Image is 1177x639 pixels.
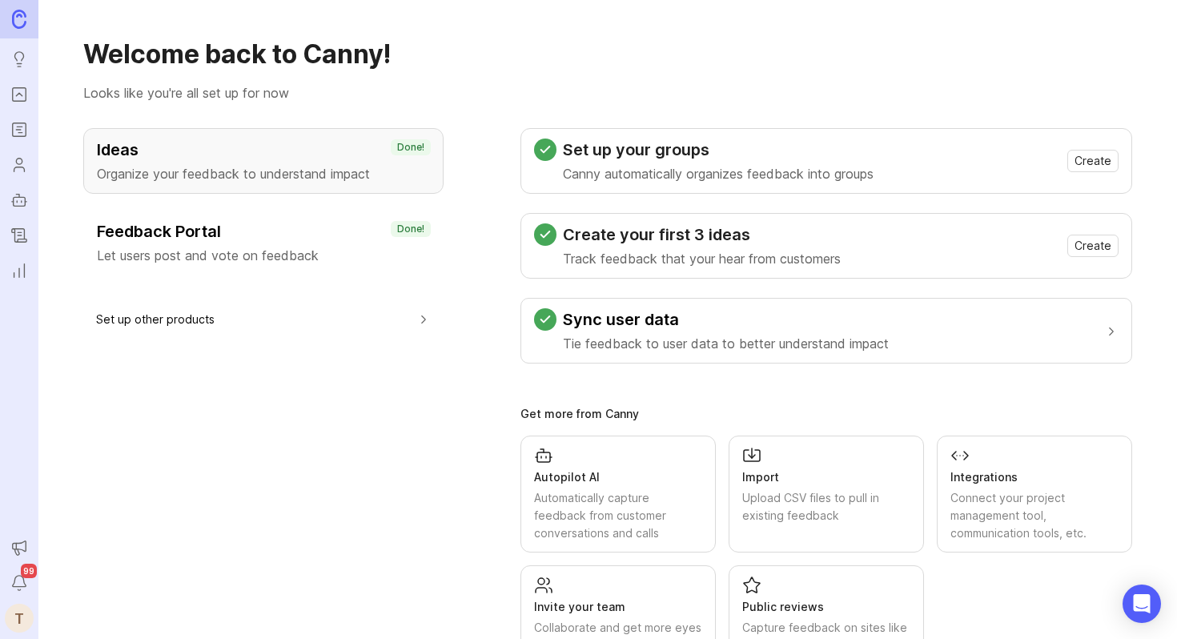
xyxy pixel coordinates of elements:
[563,249,841,268] p: Track feedback that your hear from customers
[950,468,1119,486] div: Integrations
[1075,238,1111,254] span: Create
[520,436,716,553] a: Autopilot AIAutomatically capture feedback from customer conversations and calls
[937,436,1132,553] a: IntegrationsConnect your project management tool, communication tools, etc.
[534,489,702,542] div: Automatically capture feedback from customer conversations and calls
[729,436,924,553] a: ImportUpload CSV files to pull in existing feedback
[5,45,34,74] a: Ideas
[97,164,430,183] p: Organize your feedback to understand impact
[21,564,37,578] span: 99
[534,299,1119,363] button: Sync user dataTie feedback to user data to better understand impact
[950,489,1119,542] div: Connect your project management tool, communication tools, etc.
[5,256,34,285] a: Reporting
[742,598,910,616] div: Public reviews
[83,128,444,194] button: IdeasOrganize your feedback to understand impactDone!
[1123,585,1161,623] div: Open Intercom Messenger
[563,334,889,353] p: Tie feedback to user data to better understand impact
[96,301,431,337] button: Set up other products
[5,604,34,633] button: T
[534,598,702,616] div: Invite your team
[5,151,34,179] a: Users
[563,139,874,161] h3: Set up your groups
[1067,150,1119,172] button: Create
[1075,153,1111,169] span: Create
[83,83,1132,102] p: Looks like you're all set up for now
[742,489,910,524] div: Upload CSV files to pull in existing feedback
[5,80,34,109] a: Portal
[742,468,910,486] div: Import
[5,221,34,250] a: Changelog
[563,308,889,331] h3: Sync user data
[520,408,1132,420] div: Get more from Canny
[97,246,430,265] p: Let users post and vote on feedback
[1067,235,1119,257] button: Create
[397,141,424,154] p: Done!
[563,223,841,246] h3: Create your first 3 ideas
[12,10,26,28] img: Canny Home
[5,569,34,597] button: Notifications
[563,164,874,183] p: Canny automatically organizes feedback into groups
[97,220,430,243] h3: Feedback Portal
[97,139,430,161] h3: Ideas
[5,186,34,215] a: Autopilot
[83,38,1132,70] h1: Welcome back to Canny!
[534,468,702,486] div: Autopilot AI
[397,223,424,235] p: Done!
[83,210,444,275] button: Feedback PortalLet users post and vote on feedbackDone!
[5,115,34,144] a: Roadmaps
[5,533,34,562] button: Announcements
